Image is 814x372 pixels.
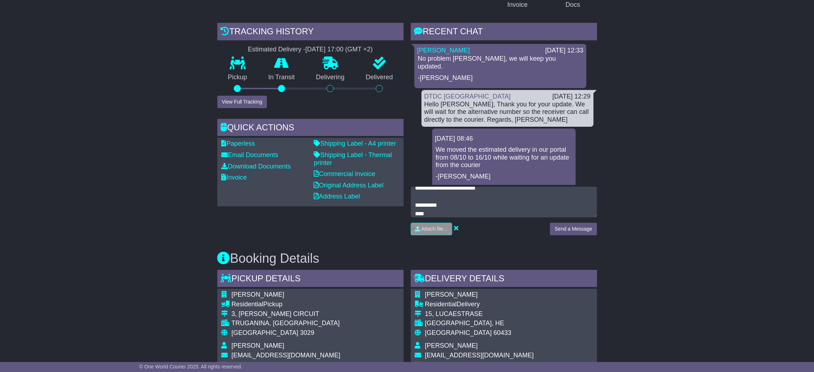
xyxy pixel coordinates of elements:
[552,93,591,101] div: [DATE] 12:29
[258,74,305,81] p: In Transit
[435,135,573,143] div: [DATE] 08:46
[232,361,267,368] span: 0433376861
[305,74,355,81] p: Delivering
[222,163,291,170] a: Download Documents
[411,270,597,289] div: Delivery Details
[425,361,483,368] span: [PHONE_NUMBER]
[232,301,340,308] div: Pickup
[355,74,404,81] p: Delivered
[217,46,404,54] div: Estimated Delivery -
[411,23,597,42] div: RECENT CHAT
[232,310,340,318] div: 3, [PERSON_NAME] CIRCUIT
[418,74,583,82] p: -[PERSON_NAME]
[314,193,360,200] a: Address Label
[314,182,384,189] a: Original Address Label
[418,55,583,70] p: No problem [PERSON_NAME], we will keep you updated.
[425,342,478,349] span: [PERSON_NAME]
[314,170,375,177] a: Commercial Invoice
[232,291,284,298] span: [PERSON_NAME]
[425,301,457,308] span: Residential
[425,291,478,298] span: [PERSON_NAME]
[425,301,534,308] div: Delivery
[222,151,278,159] a: Email Documents
[300,329,314,336] span: 3029
[232,320,340,327] div: TRUGANINA, [GEOGRAPHIC_DATA]
[425,310,534,318] div: 15, LUCAESTRASE
[232,352,340,359] span: [EMAIL_ADDRESS][DOMAIN_NAME]
[217,251,597,266] h3: Booking Details
[232,329,298,336] span: [GEOGRAPHIC_DATA]
[494,329,511,336] span: 60433
[217,270,404,289] div: Pickup Details
[305,46,373,54] div: [DATE] 17:00 (GMT +2)
[232,301,263,308] span: Residential
[436,146,572,169] p: We moved the estimated delivery in our portal from 08/10 to 16/10 while waiting for an update fro...
[545,47,583,55] div: [DATE] 12:33
[424,101,591,124] div: Hello [PERSON_NAME], Thank you for your update. We will wait for the alternative number so the re...
[139,364,242,370] span: © One World Courier 2025. All rights reserved.
[417,47,470,54] a: [PERSON_NAME]
[436,173,572,181] p: -[PERSON_NAME]
[217,96,267,108] button: View Full Tracking
[550,223,597,235] button: Send a Message
[314,151,392,166] a: Shipping Label - Thermal printer
[217,23,404,42] div: Tracking history
[217,74,258,81] p: Pickup
[222,174,247,181] a: Invoice
[217,119,404,138] div: Quick Actions
[425,320,534,327] div: [GEOGRAPHIC_DATA], HE
[222,140,255,147] a: Paperless
[424,93,511,100] a: DTDC [GEOGRAPHIC_DATA]
[232,342,284,349] span: [PERSON_NAME]
[425,329,492,336] span: [GEOGRAPHIC_DATA]
[314,140,396,147] a: Shipping Label - A4 printer
[425,352,534,359] span: [EMAIL_ADDRESS][DOMAIN_NAME]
